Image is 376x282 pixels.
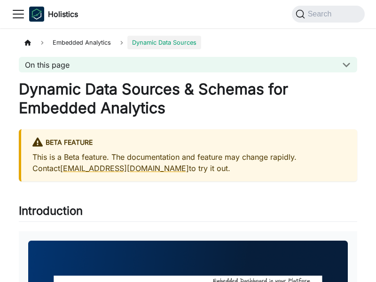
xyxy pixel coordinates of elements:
div: BETA FEATURE [32,137,346,149]
span: Embedded Analytics [48,36,116,49]
button: Search (Command+K) [292,6,365,23]
nav: Breadcrumbs [19,36,357,49]
p: This is a Beta feature. The documentation and feature may change rapidly. Contact to try it out. [32,151,346,174]
button: Toggle navigation bar [11,7,25,21]
h1: Dynamic Data Sources & Schemas for Embedded Analytics [19,80,357,117]
span: Search [305,10,337,18]
button: On this page [19,57,357,72]
span: Dynamic Data Sources [127,36,201,49]
b: Holistics [48,8,78,20]
a: Home page [19,36,37,49]
a: [EMAIL_ADDRESS][DOMAIN_NAME] [60,164,189,173]
h2: Introduction [19,204,357,222]
a: HolisticsHolisticsHolistics [29,7,78,22]
img: Holistics [29,7,44,22]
